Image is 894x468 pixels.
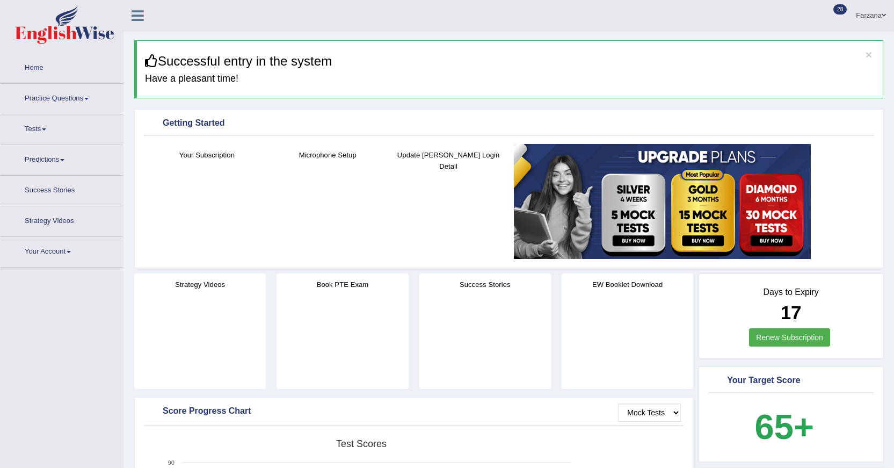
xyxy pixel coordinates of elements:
b: 65+ [755,407,814,447]
a: Renew Subscription [749,328,830,347]
div: Score Progress Chart [147,404,681,420]
b: 17 [781,302,802,323]
div: Your Target Score [711,373,871,389]
a: Home [1,53,123,80]
h4: Your Subscription [152,149,262,161]
h4: EW Booklet Download [562,279,693,290]
span: 28 [833,4,847,15]
tspan: Test scores [336,438,387,449]
h4: Success Stories [419,279,551,290]
div: Getting Started [147,116,871,132]
a: Tests [1,114,123,141]
h4: Book PTE Exam [277,279,408,290]
h4: Update [PERSON_NAME] Login Detail [394,149,504,172]
a: Practice Questions [1,84,123,111]
button: × [866,49,872,60]
a: Your Account [1,237,123,264]
h4: Microphone Setup [273,149,383,161]
text: 90 [168,459,175,466]
h4: Days to Expiry [711,287,871,297]
h4: Have a pleasant time! [145,74,875,84]
a: Success Stories [1,176,123,203]
img: small5.jpg [514,144,811,259]
a: Strategy Videos [1,206,123,233]
a: Predictions [1,145,123,172]
h4: Strategy Videos [134,279,266,290]
h3: Successful entry in the system [145,54,875,68]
